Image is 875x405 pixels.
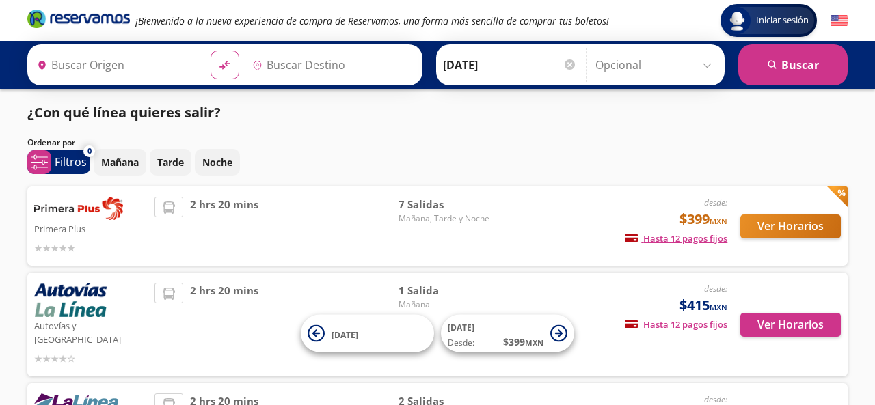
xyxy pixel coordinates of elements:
[87,145,92,157] span: 0
[27,8,130,33] a: Brand Logo
[34,197,123,220] img: Primera Plus
[448,322,474,333] span: [DATE]
[710,216,727,226] small: MXN
[399,298,494,311] span: Mañana
[247,48,415,82] input: Buscar Destino
[31,48,200,82] input: Buscar Origen
[443,48,577,82] input: Elegir Fecha
[525,337,543,348] small: MXN
[94,149,146,176] button: Mañana
[190,197,258,255] span: 2 hrs 20 mins
[34,317,148,346] p: Autovías y [GEOGRAPHIC_DATA]
[679,209,727,229] span: $399
[751,14,814,27] span: Iniciar sesión
[157,155,184,169] p: Tarde
[710,302,727,312] small: MXN
[202,155,232,169] p: Noche
[101,155,139,169] p: Mañana
[738,44,848,85] button: Buscar
[441,315,574,352] button: [DATE]Desde:$399MXN
[190,283,258,366] span: 2 hrs 20 mins
[27,137,75,149] p: Ordenar por
[704,393,727,405] em: desde:
[740,214,841,238] button: Ver Horarios
[679,295,727,316] span: $415
[399,212,494,225] span: Mañana, Tarde y Noche
[704,283,727,294] em: desde:
[503,335,543,349] span: $ 399
[740,313,841,337] button: Ver Horarios
[195,149,240,176] button: Noche
[399,197,494,212] span: 7 Salidas
[448,337,474,349] span: Desde:
[135,14,609,27] em: ¡Bienvenido a la nueva experiencia de compra de Reservamos, una forma más sencilla de comprar tus...
[625,232,727,245] span: Hasta 12 pagos fijos
[625,318,727,331] span: Hasta 12 pagos fijos
[27,8,130,29] i: Brand Logo
[34,283,107,317] img: Autovías y La Línea
[27,150,90,174] button: 0Filtros
[150,149,191,176] button: Tarde
[831,12,848,29] button: English
[704,197,727,208] em: desde:
[55,154,87,170] p: Filtros
[399,283,494,298] span: 1 Salida
[595,48,718,82] input: Opcional
[27,102,221,123] p: ¿Con qué línea quieres salir?
[301,315,434,352] button: [DATE]
[34,220,148,236] p: Primera Plus
[332,329,358,340] span: [DATE]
